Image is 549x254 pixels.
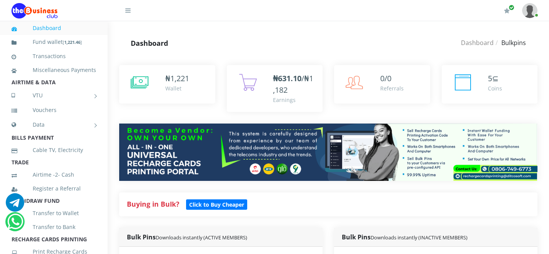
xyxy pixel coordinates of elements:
[165,73,189,84] div: ₦
[165,84,189,92] div: Wallet
[380,73,391,84] span: 0/0
[12,115,96,134] a: Data
[371,234,467,241] small: Downloads instantly (INACTIVE MEMBERS)
[189,201,244,208] b: Click to Buy Cheaper
[273,96,315,104] div: Earnings
[119,65,215,104] a: ₦1,221 Wallet
[522,3,537,18] img: User
[342,233,467,241] strong: Bulk Pins
[12,166,96,184] a: Airtime -2- Cash
[12,218,96,236] a: Transfer to Bank
[127,233,247,241] strong: Bulk Pins
[131,38,168,48] strong: Dashboard
[170,73,189,84] span: 1,221
[6,199,24,212] a: Chat for support
[488,73,492,84] span: 5
[334,65,430,104] a: 0/0 Referrals
[12,33,96,51] a: Fund wallet[1,221.46]
[488,84,502,92] div: Coins
[273,73,313,95] span: /₦1,182
[504,8,510,14] i: Renew/Upgrade Subscription
[494,38,526,47] li: Bulkpins
[12,86,96,105] a: VTU
[12,47,96,65] a: Transactions
[127,199,179,209] strong: Buying in Bulk?
[227,65,323,112] a: ₦631.10/₦1,182 Earnings
[509,5,514,10] span: Renew/Upgrade Subscription
[12,3,58,18] img: Logo
[12,61,96,79] a: Miscellaneous Payments
[488,73,502,84] div: ⊆
[156,234,247,241] small: Downloads instantly (ACTIVE MEMBERS)
[63,39,82,45] small: [ ]
[7,218,23,231] a: Chat for support
[12,19,96,37] a: Dashboard
[380,84,404,92] div: Referrals
[461,38,494,47] a: Dashboard
[12,141,96,159] a: Cable TV, Electricity
[12,204,96,222] a: Transfer to Wallet
[12,180,96,197] a: Register a Referral
[273,73,301,84] b: ₦631.10
[64,39,80,45] b: 1,221.46
[119,124,537,181] img: multitenant_rcp.png
[186,199,247,209] a: Click to Buy Cheaper
[12,101,96,119] a: Vouchers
